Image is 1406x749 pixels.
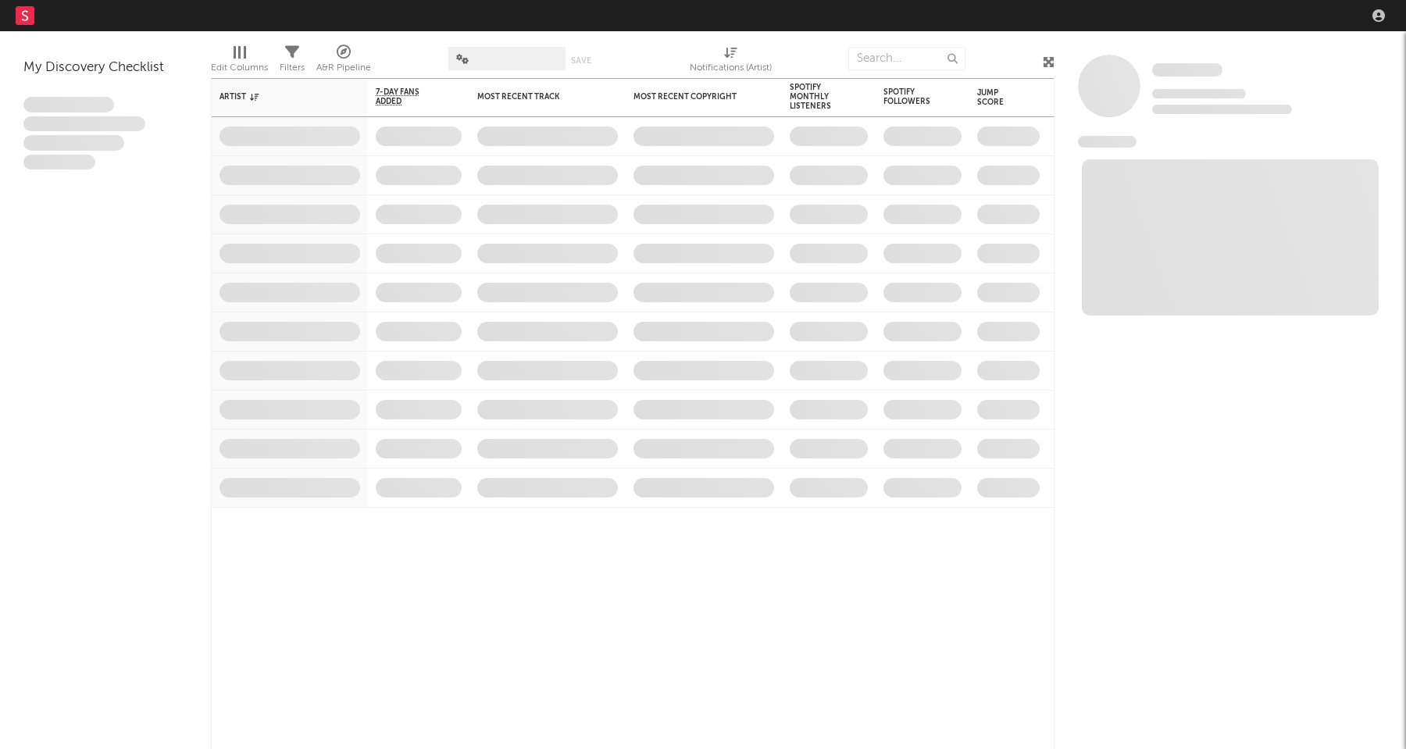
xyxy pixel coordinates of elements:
[848,47,965,70] input: Search...
[883,87,938,106] div: Spotify Followers
[211,59,268,77] div: Edit Columns
[1078,136,1137,148] span: News Feed
[23,97,114,112] span: Lorem ipsum dolor
[1152,89,1246,98] span: Tracking Since: [DATE]
[211,39,268,84] div: Edit Columns
[316,59,371,77] div: A&R Pipeline
[280,39,305,84] div: Filters
[571,56,591,65] button: Save
[280,59,305,77] div: Filters
[23,135,124,151] span: Praesent ac interdum
[1152,105,1292,114] span: 0 fans last week
[23,59,187,77] div: My Discovery Checklist
[690,59,772,77] div: Notifications (Artist)
[477,92,594,102] div: Most Recent Track
[633,92,751,102] div: Most Recent Copyright
[23,116,145,132] span: Integer aliquet in purus et
[23,155,95,170] span: Aliquam viverra
[316,39,371,84] div: A&R Pipeline
[690,39,772,84] div: Notifications (Artist)
[219,92,337,102] div: Artist
[1152,62,1222,78] a: Some Artist
[790,83,844,111] div: Spotify Monthly Listeners
[1152,63,1222,77] span: Some Artist
[977,88,1016,107] div: Jump Score
[376,87,438,106] span: 7-Day Fans Added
